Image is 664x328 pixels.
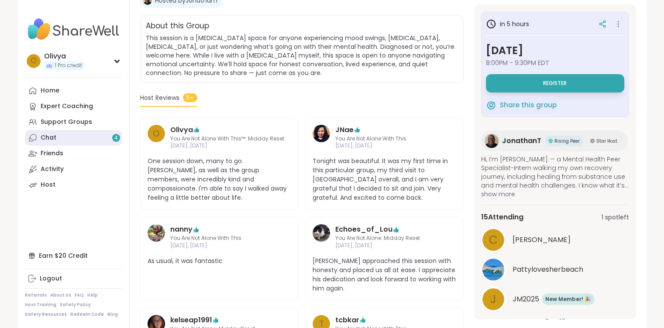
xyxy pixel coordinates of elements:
span: 8:00PM - 9:30PM EDT [486,58,624,67]
a: O [148,125,165,150]
div: Activity [41,165,64,174]
img: Pattylovesherbeach [482,259,504,280]
a: JNae [335,125,354,135]
h3: [DATE] [486,43,624,58]
a: Logout [25,271,122,287]
a: JonathanTJonathanTRising PeerRising PeerStar HostStar Host [481,130,628,151]
span: New Member! 🎉 [545,295,591,303]
span: 1 Pro credit [55,62,82,69]
button: Share this group [486,96,557,114]
span: Hi, I’m [PERSON_NAME] — a Mental Health Peer Specialist-Intern walking my own recovery journey, i... [481,155,629,190]
span: JM2025 [513,294,539,304]
span: O [153,127,160,140]
span: You Are Not Alone With This [335,135,433,143]
img: Star Host [590,139,595,143]
span: Share this group [500,100,557,110]
img: nanny [148,224,165,242]
a: Chat4 [25,130,122,146]
span: J [490,291,496,308]
img: JonathanT [485,134,499,148]
span: [DATE], [DATE] [335,242,433,249]
span: O [31,55,37,67]
span: Star Host [596,138,617,144]
a: tcbkar [335,315,359,325]
a: Expert Coaching [25,99,122,114]
a: About Us [50,292,71,298]
div: Home [41,86,59,95]
span: Cyndy [513,235,571,245]
div: Logout [40,274,62,283]
span: Host Reviews [140,93,179,102]
a: nanny [148,224,165,249]
a: Support Groups [25,114,122,130]
img: Rising Peer [548,139,553,143]
a: kelseap1991 [170,315,212,325]
span: 5+ [183,93,197,102]
span: Register [543,80,567,87]
a: Help [87,292,98,298]
button: Register [486,74,624,92]
span: JonathanT [502,136,541,146]
h3: in 5 hours [486,19,529,29]
a: Blog [107,311,118,318]
span: [DATE], [DATE] [170,142,284,150]
span: [DATE], [DATE] [170,242,268,249]
a: C[PERSON_NAME] [481,228,629,252]
span: As usual, it was fantastic [148,256,291,266]
a: Activity [25,161,122,177]
div: Olivya [44,51,84,61]
a: Safety Resources [25,311,67,318]
div: Expert Coaching [41,102,93,111]
div: Friends [41,149,63,158]
h2: About this Group [146,20,209,32]
a: Olivya [170,125,193,135]
span: 4 [114,134,118,142]
a: PattylovesherbeachPattylovesherbeach [481,257,629,282]
a: Redeem Code [70,311,104,318]
a: JNae [313,125,330,150]
a: FAQ [75,292,84,298]
span: This session is a [MEDICAL_DATA] space for anyone experiencing mood swings, [MEDICAL_DATA], [MEDI... [146,34,454,77]
a: Friends [25,146,122,161]
span: 1 spot left [602,213,629,222]
span: 15 Attending [481,212,523,222]
span: One session down, many to go. [PERSON_NAME], as well as the group members, were incredibly kind a... [148,157,291,202]
div: Host [41,181,55,189]
span: Pattylovesherbeach [513,264,583,275]
span: You Are Not Alone: Midday Reset [335,235,433,242]
button: See All [545,317,565,326]
span: You Are Not Alone With This [170,235,268,242]
span: You Are Not Alone With This™: Midday Reset [170,135,284,143]
img: JNae [313,125,330,142]
div: Support Groups [41,118,92,126]
img: Echoes_of_Lou [313,224,330,242]
a: Referrals [25,292,47,298]
a: Host Training [25,302,56,308]
span: [PERSON_NAME] approached this session with honesty and placed us all at ease. I appreciate his de... [313,256,456,293]
a: Echoes_of_Lou [335,224,392,235]
a: JJM2025New Member! 🎉 [481,287,629,311]
a: nanny [170,224,193,235]
div: Earn $20 Credit [25,248,122,263]
a: Safety Policy [60,302,91,308]
a: Host [25,177,122,193]
span: show more [481,190,629,198]
span: [DATE], [DATE] [335,142,433,150]
div: Chat [41,133,56,142]
img: ShareWell Logomark [486,100,496,110]
span: Tonight was beautiful. It was my first time in this particular group, my third visit to [GEOGRAPH... [313,157,456,202]
a: Home [25,83,122,99]
span: C [489,232,498,249]
a: Echoes_of_Lou [313,224,330,249]
img: ShareWell Nav Logo [25,14,122,44]
span: Rising Peer [554,138,580,144]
